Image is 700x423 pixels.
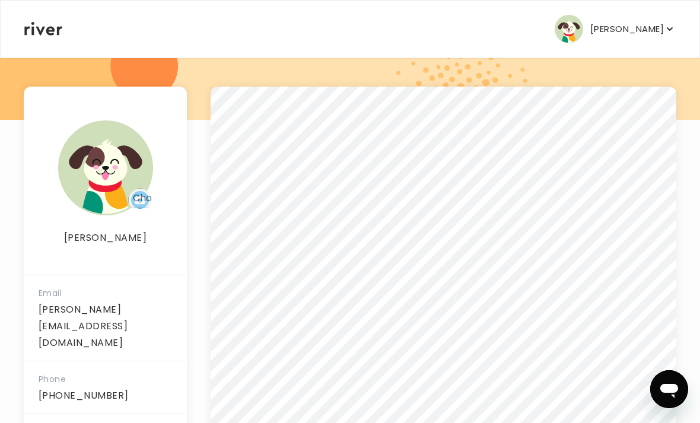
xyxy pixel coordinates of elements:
span: Phone [39,373,66,385]
iframe: Button to launch messaging window [650,370,688,408]
p: [PERSON_NAME] [24,230,186,246]
p: [PERSON_NAME] [590,21,664,37]
p: [PERSON_NAME][EMAIL_ADDRESS][DOMAIN_NAME] [39,301,172,351]
p: [PHONE_NUMBER] [39,387,172,404]
img: user avatar [58,120,153,215]
button: user avatar[PERSON_NAME] [555,15,676,43]
img: user avatar [555,15,583,43]
span: Email [39,287,62,299]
